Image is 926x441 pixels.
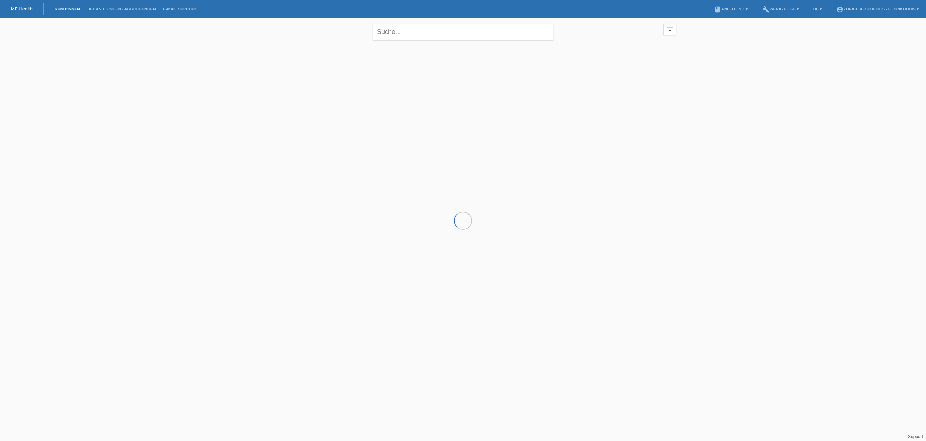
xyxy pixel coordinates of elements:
[833,7,922,11] a: account_circleZürich Aesthetics - F. Ispikoudis ▾
[908,434,923,439] a: Support
[810,7,825,11] a: DE ▾
[759,7,802,11] a: buildWerkzeuge ▾
[11,6,33,12] a: MF Health
[714,6,721,13] i: book
[373,24,553,41] input: Suche...
[51,7,84,11] a: Kund*innen
[836,6,844,13] i: account_circle
[762,6,769,13] i: build
[160,7,201,11] a: E-Mail Support
[666,25,674,33] i: filter_list
[710,7,751,11] a: bookAnleitung ▾
[84,7,160,11] a: Behandlungen / Abbuchungen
